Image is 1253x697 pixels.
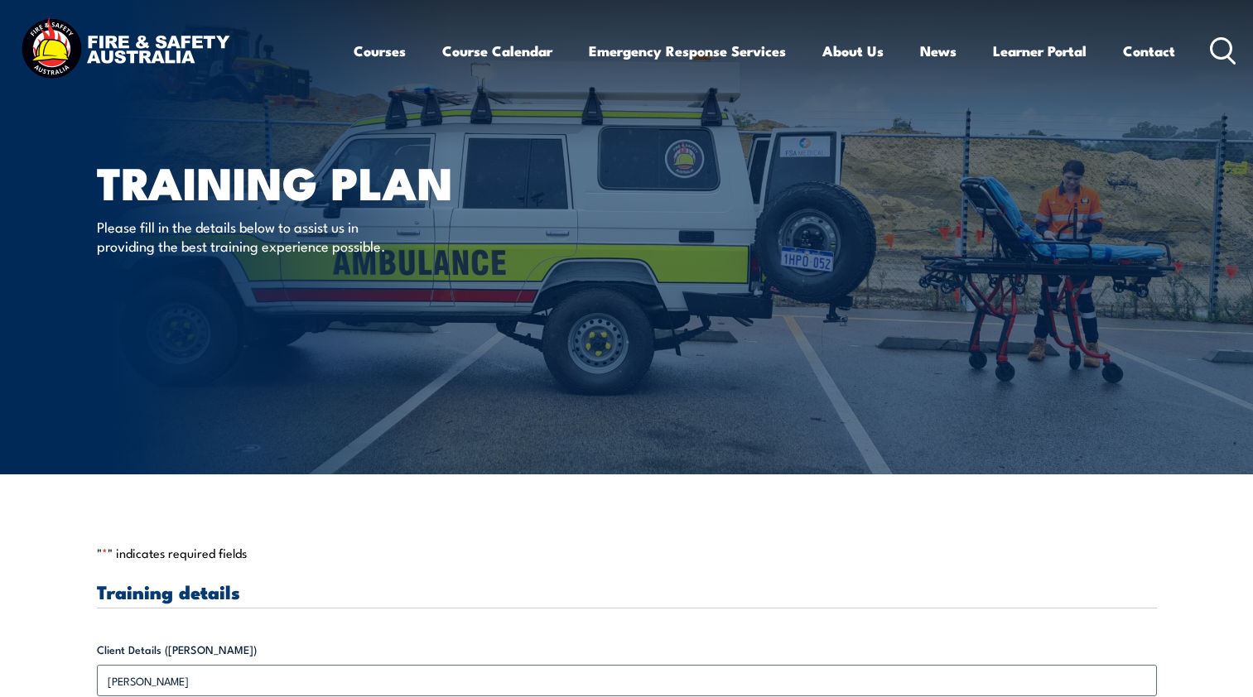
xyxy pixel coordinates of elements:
[97,545,1157,561] p: " " indicates required fields
[822,29,884,73] a: About Us
[589,29,786,73] a: Emergency Response Services
[97,217,399,256] p: Please fill in the details below to assist us in providing the best training experience possible.
[920,29,957,73] a: News
[97,162,506,201] h1: Training plan
[354,29,406,73] a: Courses
[97,642,1157,658] label: Client Details ([PERSON_NAME])
[97,582,1157,601] h3: Training details
[442,29,552,73] a: Course Calendar
[993,29,1087,73] a: Learner Portal
[1123,29,1175,73] a: Contact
